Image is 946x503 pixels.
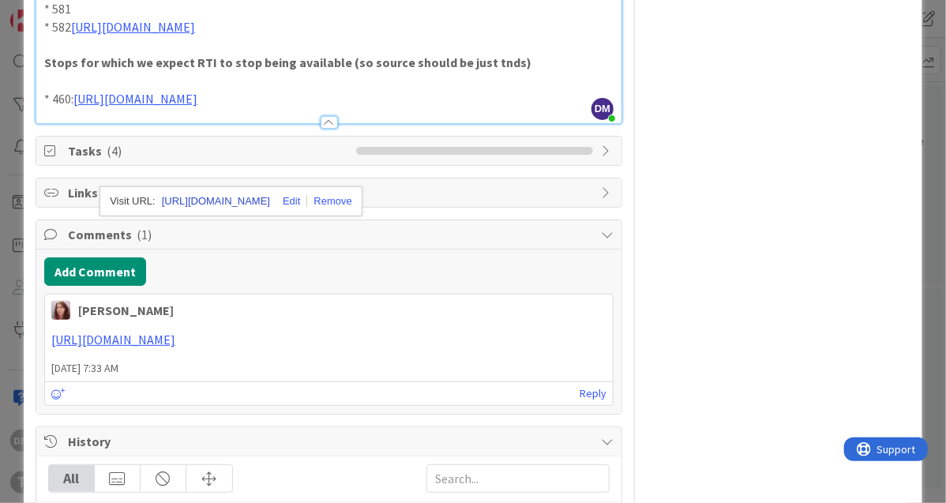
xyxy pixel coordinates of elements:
a: [URL][DOMAIN_NAME] [162,191,270,212]
p: * 460: [44,90,614,108]
strong: Stops for which we expect RTI to stop being available (so source should be just tnds) [44,54,531,70]
img: KS [51,301,70,320]
span: Support [33,2,72,21]
span: Links [68,183,593,202]
span: [DATE] 7:33 AM [45,360,613,377]
a: [URL][DOMAIN_NAME] [73,91,197,107]
a: [URL][DOMAIN_NAME] [71,19,195,35]
span: History [68,432,593,451]
span: Tasks [68,141,348,160]
span: DM [591,98,614,120]
a: Reply [580,384,606,404]
a: [URL][DOMAIN_NAME] [51,332,175,347]
input: Search... [426,464,610,493]
div: [PERSON_NAME] [78,301,174,320]
div: All [49,465,95,492]
span: ( 1 ) [137,227,152,242]
span: ( 4 ) [107,143,122,159]
button: Add Comment [44,257,146,286]
p: * 582 [44,18,614,36]
span: Comments [68,225,593,244]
